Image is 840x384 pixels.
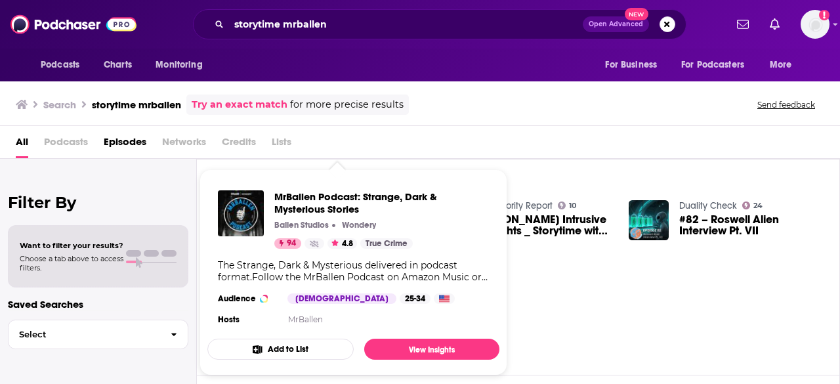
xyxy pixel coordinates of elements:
div: The Strange, Dark & Mysterious delivered in podcast format.Follow the MrBallen Podcast on Amazon ... [218,259,489,283]
a: Try an exact match [192,97,287,112]
a: WonderyWondery [339,220,376,230]
span: Logged in as dbartlett [801,10,829,39]
span: Lists [272,131,291,158]
span: More [770,56,792,74]
span: Credits [222,131,256,158]
button: Send feedback [753,99,819,110]
a: Show notifications dropdown [732,13,754,35]
p: Saved Searches [8,298,188,310]
a: #82 – Roswell Alien Interview Pt. VII [679,214,818,236]
div: 25-34 [400,293,430,304]
span: For Business [605,56,657,74]
span: Want to filter your results? [20,241,123,250]
a: 94 [274,238,301,249]
input: Search podcasts, credits, & more... [229,14,583,35]
h2: Filter By [8,193,188,212]
img: #82 – Roswell Alien Interview Pt. VII [629,200,669,240]
img: User Profile [801,10,829,39]
h3: storytime mrballen [92,98,181,111]
span: Open Advanced [589,21,643,28]
a: All [16,131,28,158]
button: 4.8 [327,238,358,249]
button: open menu [673,53,763,77]
span: Networks [162,131,206,158]
svg: Add a profile image [819,10,829,20]
button: Select [8,320,188,349]
button: Open AdvancedNew [583,16,649,32]
a: View Insights [364,339,499,360]
span: Podcasts [44,131,88,158]
a: Show notifications dropdown [765,13,785,35]
div: Search podcasts, credits, & more... [193,9,686,39]
a: Charts [95,53,140,77]
a: True Crime [360,238,413,249]
a: Tom Segura_s Intrusive Thoughts _ Storytime with MrBallen(MP3_160K) [474,214,613,236]
button: open menu [146,53,219,77]
span: for more precise results [290,97,404,112]
a: Duality Check [679,200,737,211]
span: 10 [569,203,576,209]
span: For Podcasters [681,56,744,74]
button: open menu [761,53,808,77]
button: open menu [31,53,96,77]
img: MrBallen Podcast: Strange, Dark & Mysterious Stories [218,190,264,236]
h3: Audience [218,293,277,304]
span: Charts [104,56,132,74]
img: Podchaser - Follow, Share and Rate Podcasts [10,12,136,37]
span: 94 [287,237,296,250]
a: MrBallen [288,314,323,324]
p: Wondery [342,220,376,230]
span: Choose a tab above to access filters. [20,254,123,272]
span: 24 [753,203,763,209]
span: Select [9,330,160,339]
span: Monitoring [156,56,202,74]
h3: Search [43,98,76,111]
span: Podcasts [41,56,79,74]
button: Add to List [207,339,354,360]
span: [PERSON_NAME] Intrusive Thoughts _ Storytime with [PERSON_NAME](MP3_160K) [474,214,613,236]
h4: Hosts [218,314,240,325]
span: New [625,8,648,20]
p: Ballen Studios [274,220,329,230]
a: The Majority Report [474,200,553,211]
button: Show profile menu [801,10,829,39]
a: Episodes [104,131,146,158]
a: 10 [558,202,577,209]
button: open menu [596,53,673,77]
div: [DEMOGRAPHIC_DATA] [287,293,396,304]
a: 24 [742,202,763,209]
a: MrBallen Podcast: Strange, Dark & Mysterious Stories [274,190,489,215]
